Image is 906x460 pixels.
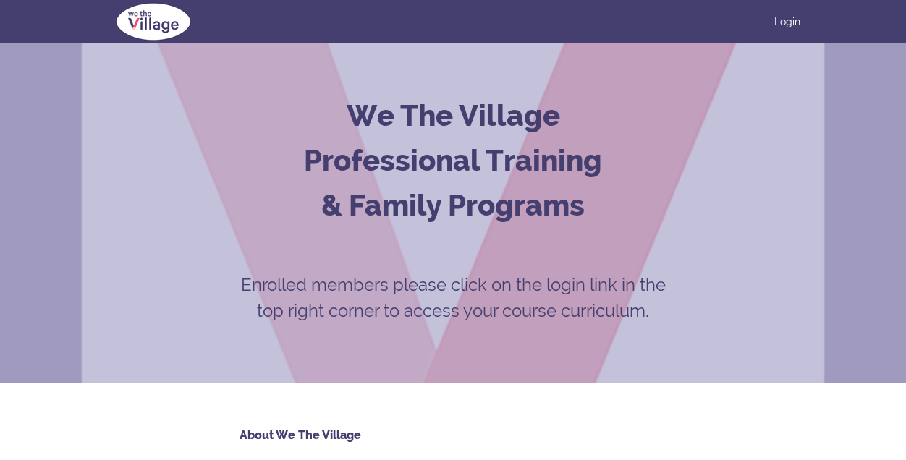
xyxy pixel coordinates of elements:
strong: About We The Village [240,428,361,442]
strong: We The Village [347,98,560,132]
span: Enrolled members please click on the login link in the top right corner to access your course cur... [241,274,666,321]
strong: & Family Programs [321,188,585,222]
a: Login [774,14,800,29]
strong: Professional Training [304,143,602,177]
